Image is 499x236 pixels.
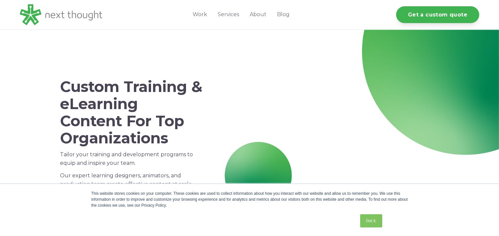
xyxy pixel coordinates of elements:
p: Tailor your training and development programs to equip and inspire your team. [60,150,203,167]
a: Got it. [360,214,382,227]
h1: Custom Training & eLearning Content For Top Organizations [60,78,203,146]
iframe: NextThought Reel [239,73,437,184]
img: LG - NextThought Logo [20,4,102,25]
p: Our expert learning designers, animators, and production team create effective content at scale. [60,171,203,189]
a: Get a custom quote [396,6,479,23]
div: This website stores cookies on your computer. These cookies are used to collect information about... [91,191,408,208]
